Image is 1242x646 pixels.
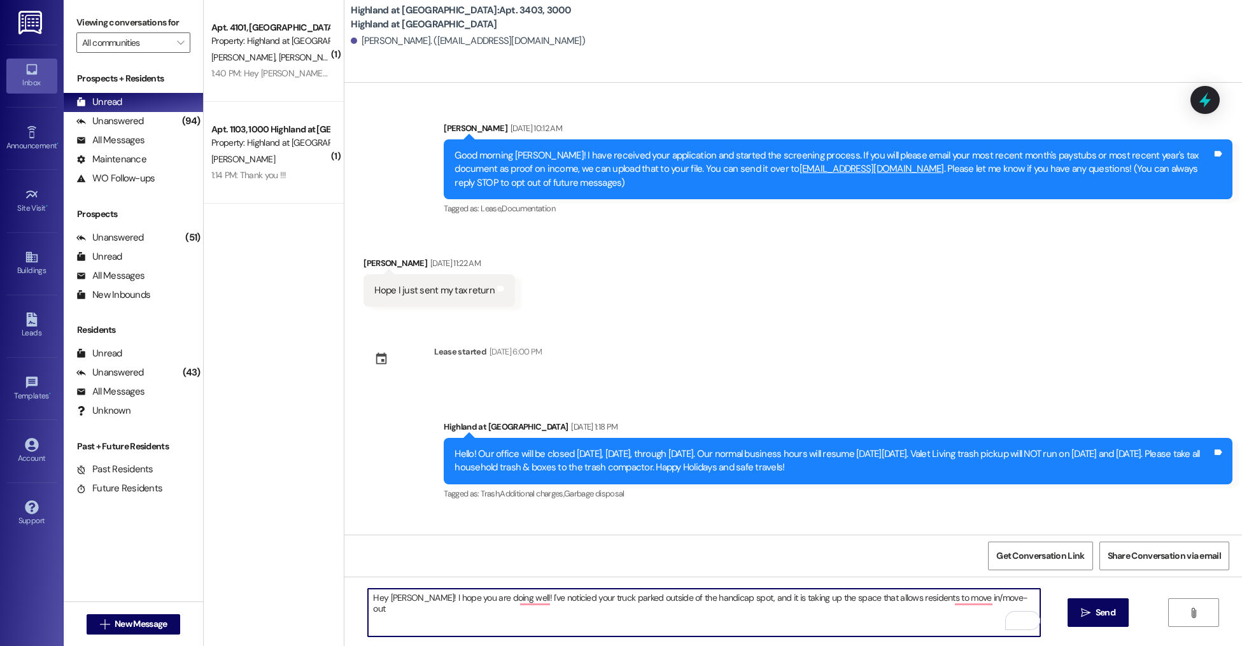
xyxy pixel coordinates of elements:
[211,67,421,79] div: 1:40 PM: Hey [PERSON_NAME]! Thanks for the heads up!
[6,372,57,406] a: Templates •
[996,549,1084,563] span: Get Conversation Link
[100,619,109,629] i: 
[444,199,1232,218] div: Tagged as:
[57,139,59,148] span: •
[76,153,146,166] div: Maintenance
[486,345,542,358] div: [DATE] 6:00 PM
[427,256,481,270] div: [DATE] 11:22 AM
[1189,608,1198,618] i: 
[368,589,1040,636] textarea: To enrich screen reader interactions, please activate Accessibility in Grammarly extension settings
[76,288,150,302] div: New Inbounds
[6,434,57,468] a: Account
[76,172,155,185] div: WO Follow-ups
[64,440,203,453] div: Past + Future Residents
[64,207,203,221] div: Prospects
[444,484,1232,503] div: Tagged as:
[76,13,190,32] label: Viewing conversations for
[800,162,944,175] a: [EMAIL_ADDRESS][DOMAIN_NAME]
[6,59,57,93] a: Inbox
[374,284,495,297] div: Hope I just sent my tax return
[64,72,203,85] div: Prospects + Residents
[363,256,515,274] div: [PERSON_NAME]
[1096,606,1115,619] span: Send
[455,149,1212,190] div: Good morning [PERSON_NAME]! I have received your application and started the screening process. I...
[988,542,1092,570] button: Get Conversation Link
[568,420,617,433] div: [DATE] 1:18 PM
[502,203,555,214] span: Documentation
[1108,549,1221,563] span: Share Conversation via email
[46,202,48,211] span: •
[211,21,329,34] div: Apt. 4101, [GEOGRAPHIC_DATA] at [GEOGRAPHIC_DATA]
[351,34,585,48] div: [PERSON_NAME]. ([EMAIL_ADDRESS][DOMAIN_NAME])
[481,203,502,214] span: Lease ,
[211,34,329,48] div: Property: Highland at [GEOGRAPHIC_DATA]
[434,345,486,358] div: Lease started
[115,617,167,631] span: New Message
[76,250,122,263] div: Unread
[211,123,329,136] div: Apt. 1103, 1000 Highland at [GEOGRAPHIC_DATA]
[6,496,57,531] a: Support
[6,309,57,343] a: Leads
[76,269,145,283] div: All Messages
[182,228,203,248] div: (51)
[76,347,122,360] div: Unread
[179,111,203,131] div: (94)
[444,122,1232,139] div: [PERSON_NAME]
[76,115,144,128] div: Unanswered
[82,32,170,53] input: All communities
[211,52,279,63] span: [PERSON_NAME]
[351,4,605,31] b: Highland at [GEOGRAPHIC_DATA]: Apt. 3403, 3000 Highland at [GEOGRAPHIC_DATA]
[76,404,131,418] div: Unknown
[211,136,329,150] div: Property: Highland at [GEOGRAPHIC_DATA]
[481,488,500,499] span: Trash ,
[64,323,203,337] div: Residents
[177,38,184,48] i: 
[180,363,203,383] div: (43)
[6,246,57,281] a: Buildings
[500,488,564,499] span: Additional charges ,
[211,169,286,181] div: 1:14 PM: Thank you !!!
[76,463,153,476] div: Past Residents
[211,153,275,165] span: [PERSON_NAME]
[76,482,162,495] div: Future Residents
[6,184,57,218] a: Site Visit •
[18,11,45,34] img: ResiDesk Logo
[279,52,342,63] span: [PERSON_NAME]
[1081,608,1090,618] i: 
[87,614,181,635] button: New Message
[507,122,562,135] div: [DATE] 10:12 AM
[76,366,144,379] div: Unanswered
[76,385,145,398] div: All Messages
[1068,598,1129,627] button: Send
[76,134,145,147] div: All Messages
[49,390,51,398] span: •
[444,420,1232,438] div: Highland at [GEOGRAPHIC_DATA]
[455,447,1212,475] div: Hello! Our office will be closed [DATE], [DATE], through [DATE]. Our normal business hours will r...
[76,95,122,109] div: Unread
[564,488,625,499] span: Garbage disposal
[1099,542,1229,570] button: Share Conversation via email
[76,231,144,244] div: Unanswered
